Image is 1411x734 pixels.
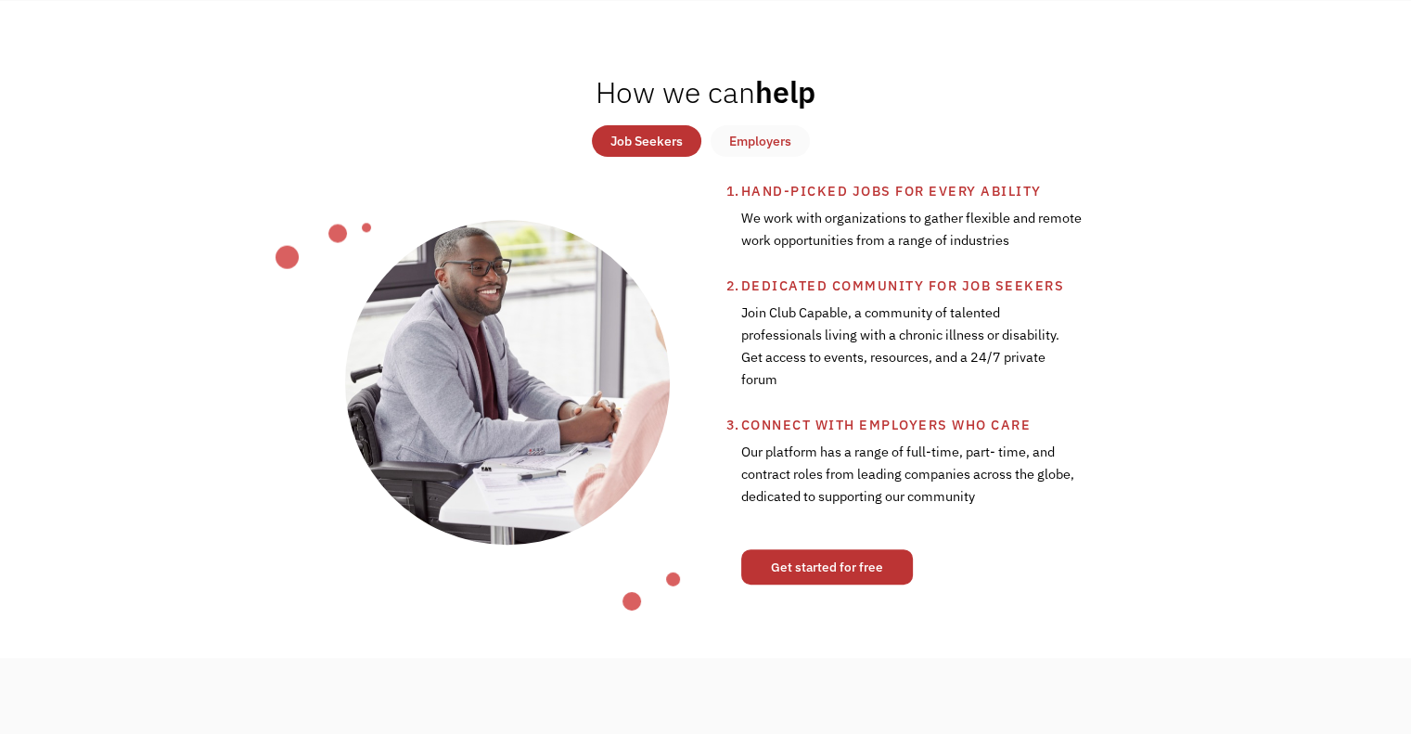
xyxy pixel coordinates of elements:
div: Connect with employers who care [741,414,1230,436]
div: We work with organizations to gather flexible and remote work opportunities from a range of indus... [741,202,1084,275]
div: Our platform has a range of full-time, part- time, and contract roles from leading companies acro... [741,436,1084,531]
div: Job Seekers [610,130,683,152]
div: Join Club Capable, a community of talented professionals living with a chronic illness or disabil... [741,297,1084,414]
div: Dedicated community for job seekers [741,275,1230,297]
div: Employers [729,130,791,152]
div: Hand-picked jobs for every ability [741,180,1230,202]
h2: help [596,73,815,110]
a: Get started for free [741,549,913,585]
span: How we can [596,72,755,111]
